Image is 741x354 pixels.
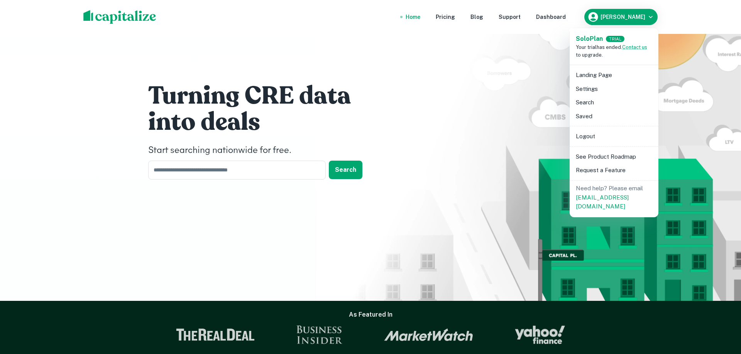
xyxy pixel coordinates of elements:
a: SoloPlan [576,34,603,44]
div: TRIAL [606,36,624,42]
li: Landing Page [573,68,655,82]
li: Saved [573,109,655,123]
iframe: Chat Widget [702,292,741,329]
li: See Product Roadmap [573,150,655,164]
a: [EMAIL_ADDRESS][DOMAIN_NAME] [576,194,629,210]
strong: Solo Plan [576,35,603,42]
li: Request a Feature [573,163,655,177]
p: Need help? Please email [576,184,652,211]
span: Your trial has ended. to upgrade. [576,44,647,58]
li: Settings [573,82,655,96]
li: Logout [573,129,655,143]
a: Contact us [622,44,647,50]
li: Search [573,96,655,109]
